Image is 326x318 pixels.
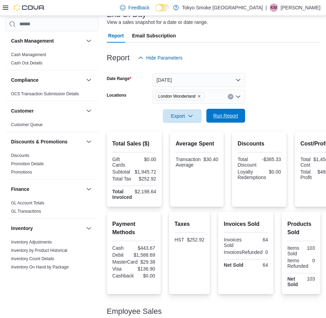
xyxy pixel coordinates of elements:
h2: Discounts [237,140,281,148]
a: Cash Management [11,52,46,57]
div: $1,588.69 [133,252,155,258]
button: Compliance [11,77,83,83]
div: Discounts & Promotions [6,151,99,179]
button: Finance [11,186,83,193]
div: 64 [247,262,268,268]
div: $0.00 [269,169,281,175]
span: Email Subscription [132,29,176,43]
a: Inventory On Hand by Package [11,265,69,270]
button: Finance [85,185,93,193]
div: 0 [311,258,315,263]
input: Dark Mode [155,4,170,11]
div: Loyalty Redemptions [237,169,266,180]
div: $136.90 [135,266,155,272]
div: $252.92 [187,237,205,242]
span: Promotion Details [11,161,44,167]
img: Cova [14,4,45,11]
div: Visa [112,266,132,272]
button: Remove London Wonderland from selection in this group [197,94,201,98]
div: 103 [302,276,315,282]
button: Discounts & Promotions [11,138,83,145]
div: 64 [247,237,268,242]
div: 0 [265,249,268,255]
div: InvoicesRefunded [224,249,262,255]
button: [DATE] [152,73,245,87]
div: $30.40 [204,157,218,162]
div: $2,198.64 [135,189,156,194]
span: Promotions [11,169,32,175]
button: Export [163,109,202,123]
button: Cash Management [11,37,83,44]
div: Gift Cards [112,157,133,168]
div: $252.92 [136,176,156,182]
h2: Taxes [175,220,205,228]
div: MasterCard [112,259,138,265]
div: HST [175,237,184,242]
div: -$385.33 [261,157,281,162]
div: $29.38 [140,259,155,265]
strong: Net Sold [287,276,298,287]
div: Kai Mastervick [270,3,278,12]
a: Inventory by Product Historical [11,248,67,253]
label: Date Range [107,76,131,81]
span: Inventory by Product Historical [11,248,67,253]
a: Feedback [117,1,152,15]
div: Compliance [6,90,99,101]
a: GL Transactions [11,209,41,214]
h3: Discounts & Promotions [11,138,67,145]
button: Open list of options [235,94,241,99]
span: Export [167,109,197,123]
div: Invoices Sold [224,237,244,248]
span: London Wonderland [155,92,204,100]
span: Cash Out Details [11,60,43,66]
span: Dark Mode [155,11,156,12]
h3: Employee Sales [107,307,162,316]
span: KM [271,3,277,12]
div: $443.67 [135,245,155,251]
h2: Invoices Sold [224,220,268,228]
div: View a sales snapshot for a date or date range. [107,19,208,26]
div: Total Cost [300,157,311,168]
span: Inventory Adjustments [11,239,52,245]
div: Transaction Average [176,157,201,168]
button: Inventory [11,225,83,232]
button: Customer [11,107,83,114]
div: Cashback [112,273,134,279]
span: Feedback [128,4,149,11]
button: Hide Parameters [135,51,185,65]
h3: Customer [11,107,34,114]
button: Clear input [228,94,233,99]
div: Cash Management [6,51,99,70]
strong: Total Invoiced [112,189,132,200]
span: Discounts [11,153,29,158]
div: $0.00 [136,157,156,162]
div: $0.00 [137,273,155,279]
span: GL Transactions [11,209,41,214]
a: Inventory Count Details [11,256,54,261]
a: Promotions [11,170,32,175]
label: Locations [107,92,127,98]
div: Debit [112,252,131,258]
button: Cash Management [85,37,93,45]
h3: Cash Management [11,37,54,44]
h2: Average Spent [176,140,218,148]
h3: Report [107,54,130,62]
span: Run Report [213,112,238,119]
div: Total Tax [112,176,133,182]
div: Customer [6,121,99,132]
div: $1,945.72 [135,169,156,175]
p: [PERSON_NAME] [281,3,320,12]
button: Discounts & Promotions [85,138,93,146]
button: Customer [85,107,93,115]
h3: Finance [11,186,29,193]
h2: Payment Methods [112,220,155,237]
button: Run Report [206,109,245,123]
span: Report [108,29,124,43]
h3: Compliance [11,77,38,83]
button: Compliance [85,76,93,84]
a: Customer Queue [11,122,43,127]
